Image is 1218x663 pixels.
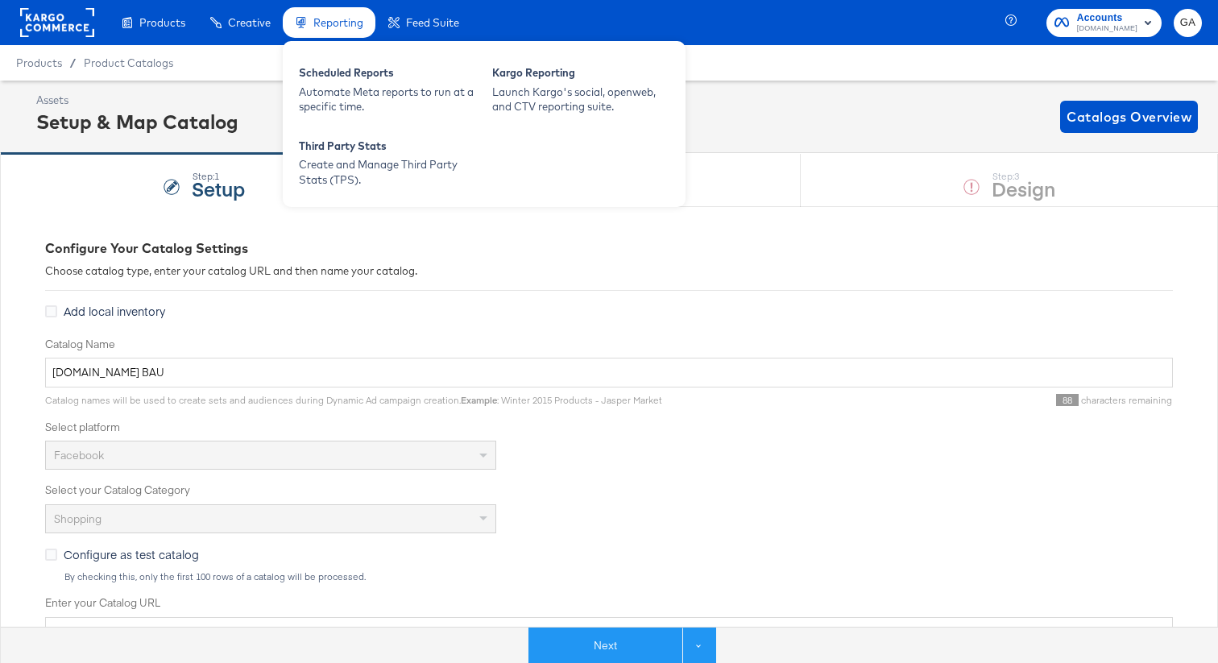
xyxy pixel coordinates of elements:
div: Assets [36,93,238,108]
input: Name your catalog e.g. My Dynamic Product Catalog [45,358,1173,387]
span: / [62,56,84,69]
span: Feed Suite [406,16,459,29]
span: Products [16,56,62,69]
label: Select platform [45,420,1173,435]
span: Configure as test catalog [64,546,199,562]
div: Configure Your Catalog Settings [45,239,1173,258]
div: Setup & Map Catalog [36,108,238,135]
span: Add local inventory [64,303,165,319]
a: Product Catalogs [84,56,173,69]
span: 88 [1056,394,1079,406]
button: Catalogs Overview [1060,101,1198,133]
button: Accounts[DOMAIN_NAME] [1046,9,1162,37]
span: Creative [228,16,271,29]
label: Enter your Catalog URL [45,595,1173,611]
span: Catalogs Overview [1067,106,1191,128]
strong: Setup [192,175,245,201]
div: By checking this, only the first 100 rows of a catalog will be processed. [64,571,1173,582]
label: Catalog Name [45,337,1173,352]
button: GA [1174,9,1202,37]
div: Choose catalog type, enter your catalog URL and then name your catalog. [45,263,1173,279]
label: Select your Catalog Category [45,483,1173,498]
div: characters remaining [662,394,1173,407]
div: Step: 1 [192,171,245,182]
span: Products [139,16,185,29]
span: Reporting [313,16,363,29]
span: Shopping [54,512,101,526]
strong: Example [461,394,497,406]
span: Facebook [54,448,104,462]
span: Catalog names will be used to create sets and audiences during Dynamic Ad campaign creation. : Wi... [45,394,662,406]
span: GA [1180,14,1195,32]
span: Accounts [1077,10,1137,27]
span: [DOMAIN_NAME] [1077,23,1137,35]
